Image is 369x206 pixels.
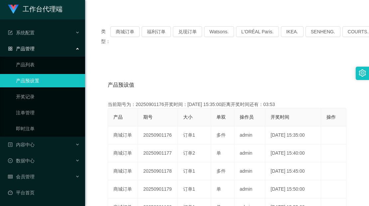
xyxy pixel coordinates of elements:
[204,26,234,37] button: Watsons.
[216,168,226,174] span: 多件
[271,114,289,120] span: 开奖时间
[183,132,195,138] span: 订单1
[8,174,13,179] i: 图标: table
[234,144,265,162] td: admin
[16,106,80,119] a: 注单管理
[216,114,226,120] span: 单双
[110,26,140,37] button: 商城订单
[8,30,13,35] i: 图标: form
[142,26,171,37] button: 福利订单
[183,114,192,120] span: 大小
[143,114,153,120] span: 期号
[265,144,321,162] td: [DATE] 15:40:00
[138,180,178,198] td: 20250901179
[108,180,138,198] td: 商城订单
[16,58,80,71] a: 产品列表
[359,69,366,77] i: 图标: setting
[8,5,19,14] img: logo.9652507e.png
[234,126,265,144] td: admin
[265,180,321,198] td: [DATE] 15:50:00
[8,142,35,147] span: 内容中心
[138,144,178,162] td: 20250901177
[108,126,138,144] td: 商城订单
[8,30,35,35] span: 系统配置
[8,6,62,11] a: 工作台代理端
[8,158,35,163] span: 数据中心
[113,114,123,120] span: 产品
[108,101,346,108] div: 当前期号为：20250901176开奖时间：[DATE] 15:35:00距离开奖时间还有：03:53
[101,26,110,46] span: 类型：
[306,26,340,37] button: SENHENG.
[173,26,202,37] button: 兑现订单
[216,186,221,192] span: 单
[265,126,321,144] td: [DATE] 15:35:00
[8,186,80,199] a: 图标: dashboard平台首页
[16,74,80,87] a: 产品预设置
[234,180,265,198] td: admin
[216,150,221,156] span: 单
[183,168,195,174] span: 订单1
[8,142,13,147] i: 图标: profile
[234,162,265,180] td: admin
[108,144,138,162] td: 商城订单
[183,150,195,156] span: 订单2
[281,26,304,37] button: IKEA.
[8,158,13,163] i: 图标: check-circle-o
[138,126,178,144] td: 20250901176
[183,186,195,192] span: 订单1
[16,90,80,103] a: 开奖记录
[108,81,134,89] span: 产品预设值
[326,114,336,120] span: 操作
[8,46,35,51] span: 产品管理
[108,162,138,180] td: 商城订单
[138,162,178,180] td: 20250901178
[236,26,279,37] button: L'ORÉAL Paris.
[265,162,321,180] td: [DATE] 15:45:00
[16,122,80,135] a: 即时注单
[8,174,35,179] span: 会员管理
[8,46,13,51] i: 图标: appstore-o
[216,132,226,138] span: 多件
[240,114,254,120] span: 操作员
